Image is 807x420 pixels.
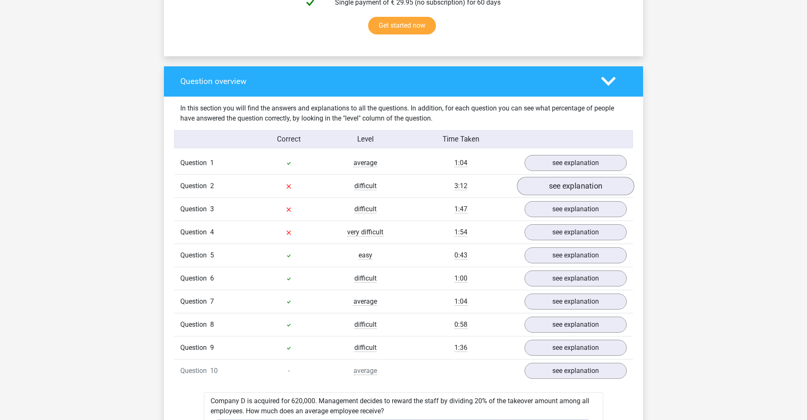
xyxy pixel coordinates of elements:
[525,270,627,286] a: see explanation
[517,177,634,195] a: see explanation
[454,251,467,260] span: 0:43
[454,182,467,190] span: 3:12
[251,134,327,144] div: Correct
[454,205,467,213] span: 1:47
[368,17,436,34] a: Get started now
[210,205,214,213] span: 3
[454,320,467,329] span: 0:58
[347,228,383,236] span: very difficult
[454,344,467,352] span: 1:36
[454,159,467,167] span: 1:04
[210,320,214,328] span: 8
[353,367,377,375] span: average
[210,228,214,236] span: 4
[180,343,210,353] span: Question
[354,344,377,352] span: difficult
[180,366,210,376] span: Question
[359,251,372,260] span: easy
[210,367,218,375] span: 10
[454,274,467,283] span: 1:00
[525,247,627,263] a: see explanation
[180,204,210,214] span: Question
[174,103,633,123] div: In this section you will find the answers and explanations to all the questions. In addition, for...
[210,344,214,352] span: 9
[525,224,627,240] a: see explanation
[525,294,627,310] a: see explanation
[525,317,627,333] a: see explanation
[180,273,210,283] span: Question
[353,297,377,306] span: average
[251,366,327,376] div: -
[525,363,627,379] a: see explanation
[525,340,627,356] a: see explanation
[180,76,588,86] h4: Question overview
[210,297,214,305] span: 7
[210,274,214,282] span: 6
[180,320,210,330] span: Question
[353,159,377,167] span: average
[354,320,377,329] span: difficult
[180,181,210,191] span: Question
[210,251,214,259] span: 5
[525,155,627,171] a: see explanation
[354,182,377,190] span: difficult
[180,227,210,237] span: Question
[454,228,467,236] span: 1:54
[354,205,377,213] span: difficult
[454,297,467,306] span: 1:04
[180,297,210,307] span: Question
[210,182,214,190] span: 2
[525,201,627,217] a: see explanation
[180,250,210,260] span: Question
[210,159,214,167] span: 1
[180,158,210,168] span: Question
[327,134,403,144] div: Level
[403,134,518,144] div: Time Taken
[354,274,377,283] span: difficult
